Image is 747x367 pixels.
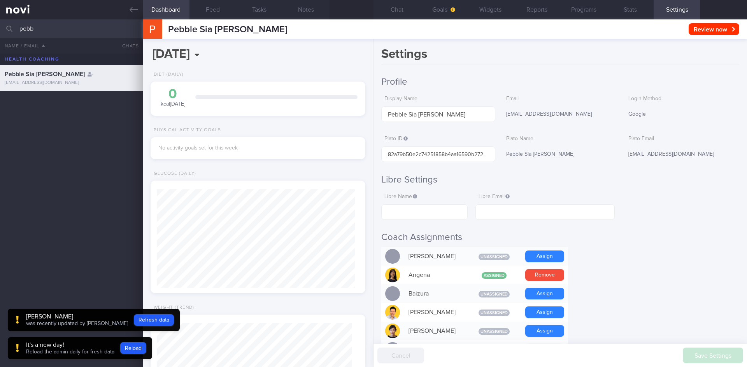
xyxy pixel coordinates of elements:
[151,171,196,177] div: Glucose (Daily)
[479,328,510,335] span: Unassigned
[151,127,221,133] div: Physical Activity Goals
[158,87,188,108] div: kcal [DATE]
[479,254,510,260] span: Unassigned
[384,96,492,103] label: Display Name
[405,342,467,357] div: [PERSON_NAME]
[151,72,184,78] div: Diet (Daily)
[112,38,143,54] button: Chats
[134,314,174,326] button: Refresh data
[628,96,736,103] label: Login Method
[158,145,358,152] div: No activity goals set for this week
[628,136,736,143] label: Plato Email
[151,305,194,311] div: Weight (Trend)
[26,321,128,326] span: was recently updated by [PERSON_NAME]
[479,291,510,297] span: Unassigned
[381,231,739,243] h2: Coach Assignments
[405,304,467,320] div: [PERSON_NAME]
[482,272,507,279] span: Assigned
[405,323,467,339] div: [PERSON_NAME]
[525,306,564,318] button: Assign
[384,194,417,199] span: Libre Name
[525,288,564,299] button: Assign
[26,341,114,349] div: It's a new day!
[503,146,617,163] div: Pebble Sia [PERSON_NAME]
[120,342,146,354] button: Reload
[168,25,287,34] span: Pebble Sia [PERSON_NAME]
[689,23,739,35] button: Review now
[405,286,467,301] div: Baizura
[525,250,564,262] button: Assign
[503,106,617,123] div: [EMAIL_ADDRESS][DOMAIN_NAME]
[381,174,739,186] h2: Libre Settings
[625,106,739,123] div: Google
[405,249,467,264] div: [PERSON_NAME]
[26,349,114,355] span: Reload the admin daily for fresh data
[384,136,408,141] span: Plato ID
[479,194,510,199] span: Libre Email
[405,267,467,283] div: Angena
[5,71,85,77] span: Pebble Sia [PERSON_NAME]
[479,310,510,316] span: Unassigned
[381,47,739,64] h1: Settings
[625,146,739,163] div: [EMAIL_ADDRESS][DOMAIN_NAME]
[525,269,564,281] button: Remove
[381,76,739,88] h2: Profile
[506,136,614,143] label: Plato Name
[5,80,138,86] div: [EMAIL_ADDRESS][DOMAIN_NAME]
[26,313,128,320] div: [PERSON_NAME]
[158,87,188,101] div: 0
[506,96,614,103] label: Email
[525,325,564,337] button: Assign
